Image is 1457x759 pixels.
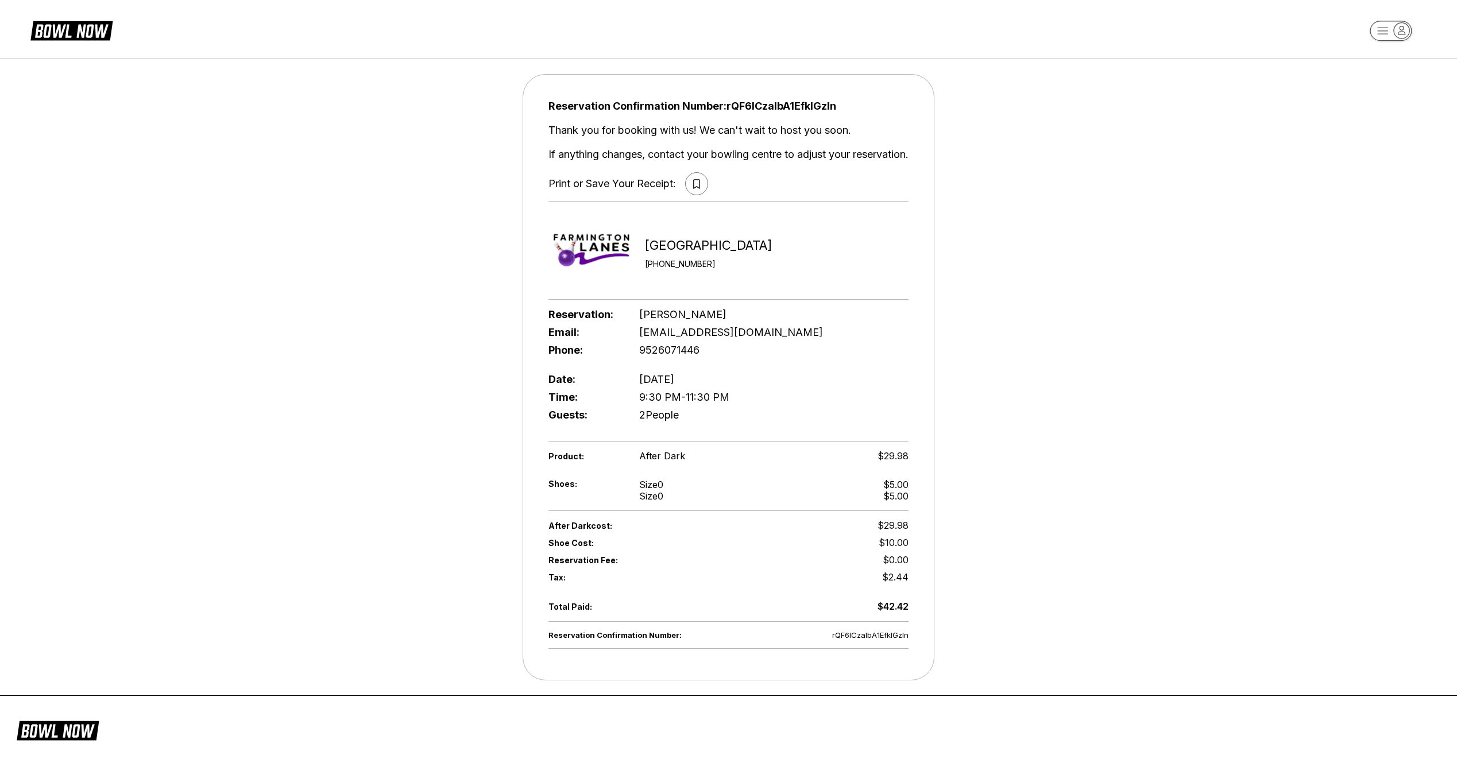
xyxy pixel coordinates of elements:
[548,124,909,137] div: Thank you for booking with us! We can't wait to host you soon.
[548,391,620,403] span: Time:
[685,172,708,195] button: print reservation as PDF
[639,344,699,356] span: 9526071446
[548,409,620,421] span: Guests:
[878,520,909,531] span: $29.98
[645,238,772,253] div: [GEOGRAPHIC_DATA]
[548,373,620,385] span: Date:
[548,344,620,356] span: Phone:
[878,600,909,613] div: $42.42
[548,177,676,190] div: Print or Save Your Receipt:
[878,450,909,462] span: $29.98
[548,572,620,582] span: Tax:
[645,259,772,269] div: [PHONE_NUMBER]
[548,555,729,565] span: Reservation Fee:
[548,451,620,461] span: Product:
[548,308,620,320] span: Reservation:
[832,630,909,640] span: rQF6lCzalbA1EfklGzln
[882,571,909,583] span: $2.44
[639,308,726,320] span: [PERSON_NAME]
[883,554,909,566] span: $0.00
[639,479,663,490] div: Size 0
[548,538,620,548] span: Shoe Cost:
[548,602,620,611] span: Total Paid:
[639,490,663,502] div: Size 0
[548,326,620,338] span: Email:
[548,148,909,161] div: If anything changes, contact your bowling centre to adjust your reservation.
[548,100,909,113] span: Reservation Confirmation Number: rQF6lCzalbA1EfklGzln
[639,450,685,462] span: After Dark
[548,630,729,640] span: Reservation Confirmation Number:
[879,537,909,548] span: $10.00
[639,326,823,338] span: [EMAIL_ADDRESS][DOMAIN_NAME]
[883,479,909,490] div: $5.00
[548,521,729,530] span: After Dark cost:
[548,479,620,489] span: Shoes:
[548,207,635,293] img: Farmington Lanes
[639,391,729,403] span: 9:30 PM - 11:30 PM
[639,409,679,421] span: 2 People
[883,490,909,502] div: $5.00
[639,373,674,385] span: [DATE]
